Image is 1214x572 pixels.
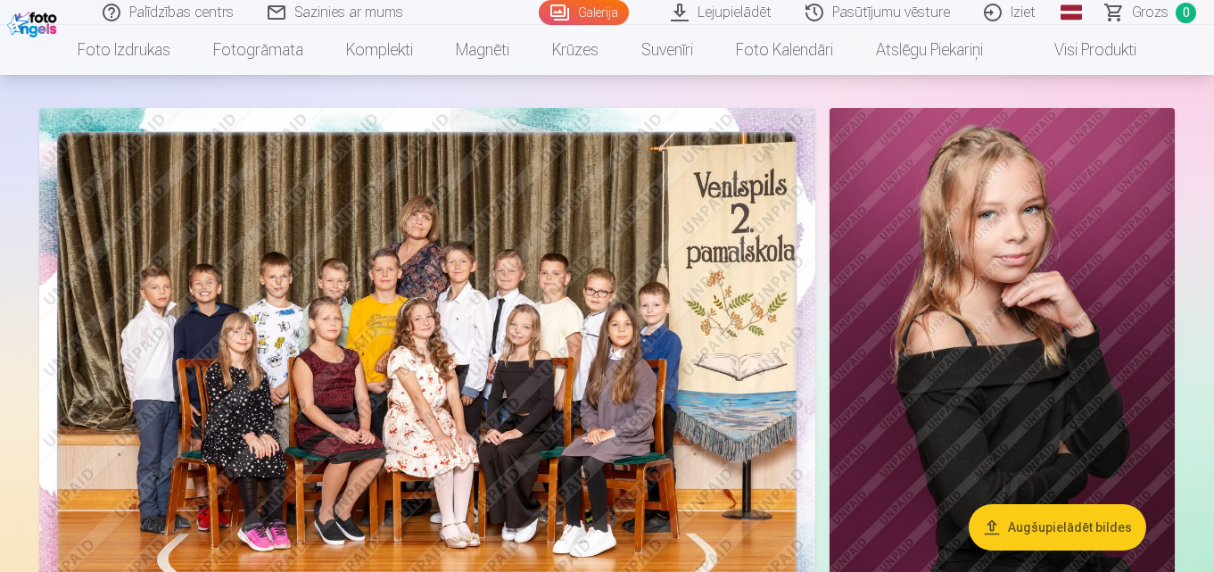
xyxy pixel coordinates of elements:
[7,7,62,37] img: /fa1
[434,25,531,75] a: Magnēti
[855,25,1004,75] a: Atslēgu piekariņi
[714,25,855,75] a: Foto kalendāri
[531,25,620,75] a: Krūzes
[56,25,192,75] a: Foto izdrukas
[325,25,434,75] a: Komplekti
[969,504,1146,551] button: Augšupielādēt bildes
[1004,25,1158,75] a: Visi produkti
[620,25,714,75] a: Suvenīri
[1176,3,1196,23] span: 0
[1132,2,1169,23] span: Grozs
[192,25,325,75] a: Fotogrāmata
